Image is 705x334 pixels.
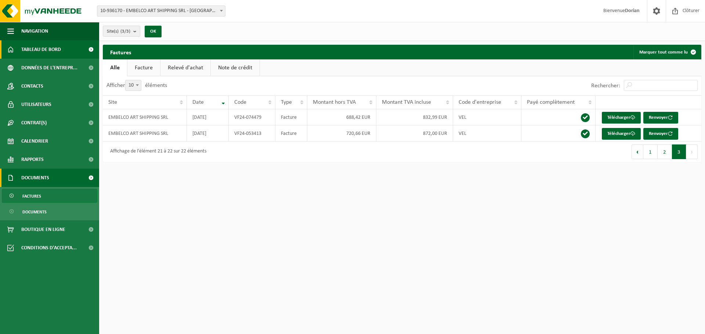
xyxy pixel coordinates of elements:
strong: Dorian [625,8,640,14]
td: VF24-074479 [229,109,275,125]
td: EMBELCO ART SHIPPING SRL [103,109,187,125]
button: Next [686,144,698,159]
a: Factures [2,189,97,203]
span: Date [192,99,204,105]
span: Payé complètement [527,99,575,105]
span: Données de l'entrepr... [21,59,77,77]
td: Facture [275,125,307,142]
span: Rapports [21,150,44,169]
td: Facture [275,109,307,125]
div: Affichage de l'élément 21 à 22 sur 22 éléments [106,145,206,158]
button: Renvoyer [643,128,678,140]
label: Afficher éléments [106,82,167,88]
span: Tableau de bord [21,40,61,59]
a: Documents [2,205,97,219]
count: (3/3) [120,29,130,34]
a: Alle [103,59,127,76]
h2: Factures [103,45,138,59]
td: [DATE] [187,109,229,125]
span: Montant hors TVA [313,99,356,105]
span: Calendrier [21,132,48,150]
td: 872,00 EUR [376,125,453,142]
span: Navigation [21,22,48,40]
td: VF24-053413 [229,125,275,142]
button: 1 [643,144,658,159]
span: 10-936170 - EMBELCO ART SHIPPING SRL - ETTERBEEK [97,6,225,16]
span: Code d'entreprise [459,99,501,105]
span: Contacts [21,77,43,95]
span: Site [108,99,117,105]
span: 10 [126,80,141,91]
span: Contrat(s) [21,114,47,132]
td: 832,99 EUR [376,109,453,125]
button: Marquer tout comme lu [633,45,701,59]
td: 720,66 EUR [307,125,377,142]
span: Montant TVA incluse [382,99,431,105]
span: Boutique en ligne [21,220,65,239]
button: Previous [632,144,643,159]
span: Factures [22,189,41,203]
td: 688,42 EUR [307,109,377,125]
td: EMBELCO ART SHIPPING SRL [103,125,187,142]
a: Facture [127,59,160,76]
span: Documents [22,205,47,219]
span: 10-936170 - EMBELCO ART SHIPPING SRL - ETTERBEEK [97,5,225,16]
a: Télécharger [602,128,641,140]
button: Renvoyer [643,112,678,124]
span: Code [234,99,246,105]
label: Rechercher: [591,83,620,89]
a: Télécharger [602,112,641,124]
button: Site(s)(3/3) [103,26,140,37]
button: 2 [658,144,672,159]
span: Utilisateurs [21,95,51,114]
a: Note de crédit [211,59,260,76]
td: [DATE] [187,125,229,142]
button: OK [145,26,162,37]
span: Conditions d'accepta... [21,239,77,257]
span: Type [281,99,292,105]
a: Relevé d'achat [160,59,210,76]
button: 3 [672,144,686,159]
span: Site(s) [107,26,130,37]
td: VEL [453,109,521,125]
span: Documents [21,169,49,187]
td: VEL [453,125,521,142]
